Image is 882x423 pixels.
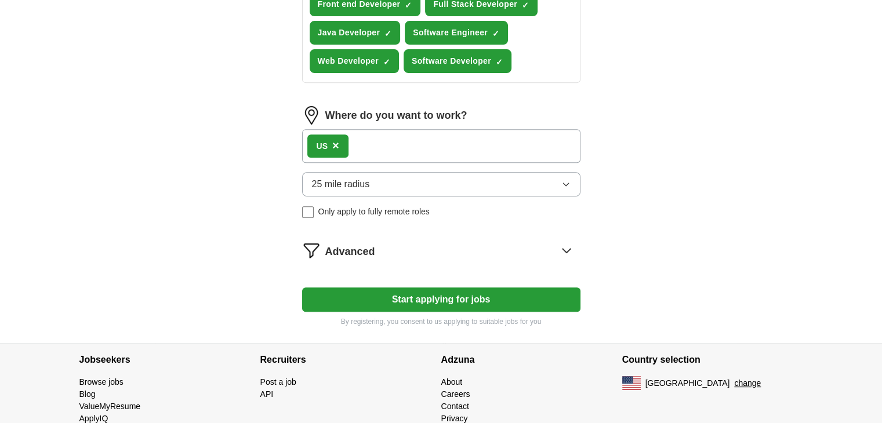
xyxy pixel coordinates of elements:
[405,1,412,10] span: ✓
[383,57,390,67] span: ✓
[302,106,321,125] img: location.png
[441,389,470,399] a: Careers
[332,137,339,155] button: ×
[302,206,314,218] input: Only apply to fully remote roles
[260,377,296,386] a: Post a job
[79,389,96,399] a: Blog
[405,21,508,45] button: Software Engineer✓
[734,377,761,389] button: change
[384,29,391,38] span: ✓
[310,49,399,73] button: Web Developer✓
[302,241,321,260] img: filter
[318,27,380,39] span: Java Developer
[318,55,379,67] span: Web Developer
[318,206,430,218] span: Only apply to fully remote roles
[622,376,641,390] img: US flag
[79,402,141,411] a: ValueMyResume
[496,57,503,67] span: ✓
[645,377,730,389] span: [GEOGRAPHIC_DATA]
[441,377,463,386] a: About
[441,414,468,423] a: Privacy
[79,377,124,386] a: Browse jobs
[492,29,499,38] span: ✓
[260,389,274,399] a: API
[317,140,328,152] div: US
[79,414,108,423] a: ApplyIQ
[413,27,488,39] span: Software Engineer
[332,139,339,152] span: ×
[310,21,401,45] button: Java Developer✓
[404,49,511,73] button: Software Developer✓
[622,344,803,376] h4: Country selection
[325,244,375,260] span: Advanced
[412,55,491,67] span: Software Developer
[302,172,580,196] button: 25 mile radius
[441,402,469,411] a: Contact
[522,1,529,10] span: ✓
[312,177,370,191] span: 25 mile radius
[302,287,580,312] button: Start applying for jobs
[302,316,580,327] p: By registering, you consent to us applying to suitable jobs for you
[325,108,467,123] label: Where do you want to work?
